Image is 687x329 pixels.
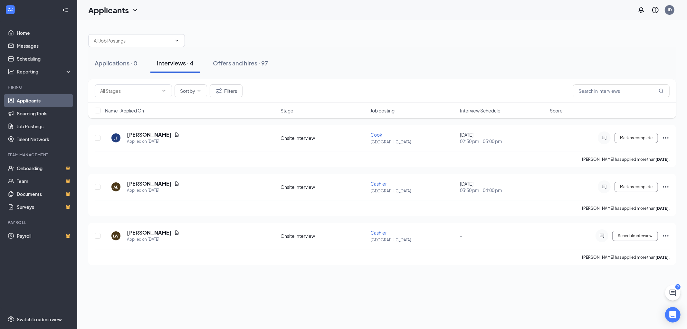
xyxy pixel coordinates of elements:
span: 03:30 pm - 04:00 pm [460,187,546,193]
h1: Applicants [88,5,129,15]
div: Payroll [8,220,71,225]
a: SurveysCrown [17,200,72,213]
div: Offers and hires · 97 [213,59,268,67]
p: [GEOGRAPHIC_DATA] [370,188,456,194]
svg: ChatActive [669,289,677,297]
svg: MagnifyingGlass [659,88,664,93]
div: Team Management [8,152,71,158]
div: [DATE] [460,180,546,193]
div: JT [114,135,118,141]
h5: [PERSON_NAME] [127,229,172,236]
button: Mark as complete [615,133,658,143]
div: Switch to admin view [17,316,62,323]
span: Sort by [180,89,195,93]
b: [DATE] [655,157,669,162]
span: Mark as complete [620,136,653,140]
a: PayrollCrown [17,229,72,242]
span: Cashier [370,181,387,187]
div: Applications · 0 [95,59,138,67]
p: [GEOGRAPHIC_DATA] [370,139,456,145]
div: AE [114,184,119,190]
a: Job Postings [17,120,72,133]
a: TeamCrown [17,175,72,188]
input: All Stages [100,87,159,94]
div: Onsite Interview [281,184,367,190]
svg: Settings [8,316,14,323]
a: Applicants [17,94,72,107]
input: Search in interviews [573,84,670,97]
span: Stage [281,107,293,114]
span: Cook [370,132,382,138]
svg: Filter [215,87,223,95]
a: Sourcing Tools [17,107,72,120]
a: Talent Network [17,133,72,146]
a: Scheduling [17,52,72,65]
div: Hiring [8,84,71,90]
svg: ChevronDown [196,88,202,93]
span: Interview Schedule [460,107,501,114]
p: [PERSON_NAME] has applied more than . [582,255,670,260]
svg: Ellipses [662,134,670,142]
button: Schedule interview [612,231,658,241]
svg: Ellipses [662,232,670,240]
span: Schedule interview [618,234,653,238]
div: LW [113,233,119,239]
p: [GEOGRAPHIC_DATA] [370,237,456,243]
span: Cashier [370,230,387,236]
div: Applied on [DATE] [127,236,179,243]
span: 02:30 pm - 03:00 pm [460,138,546,144]
h5: [PERSON_NAME] [127,180,172,187]
svg: ActiveChat [600,135,608,140]
svg: ChevronDown [131,6,139,14]
a: Home [17,26,72,39]
svg: ChevronDown [161,88,167,93]
b: [DATE] [655,255,669,260]
svg: Document [174,132,179,137]
svg: ActiveChat [598,233,606,238]
b: [DATE] [655,206,669,211]
p: [PERSON_NAME] has applied more than . [582,157,670,162]
span: Job posting [370,107,395,114]
a: Messages [17,39,72,52]
div: 7 [675,284,681,290]
svg: ActiveChat [600,184,608,189]
svg: ChevronDown [174,38,179,43]
button: ChatActive [665,285,681,301]
button: Mark as complete [615,182,658,192]
svg: WorkstreamLogo [7,6,14,13]
p: [PERSON_NAME] has applied more than . [582,206,670,211]
svg: Collapse [62,7,69,13]
div: Open Intercom Messenger [665,307,681,323]
div: Applied on [DATE] [127,138,179,145]
div: Onsite Interview [281,135,367,141]
a: DocumentsCrown [17,188,72,200]
button: Sort byChevronDown [175,84,207,97]
div: JD [667,7,672,13]
span: Mark as complete [620,185,653,189]
button: Filter Filters [210,84,243,97]
h5: [PERSON_NAME] [127,131,172,138]
a: OnboardingCrown [17,162,72,175]
svg: Analysis [8,68,14,75]
svg: QuestionInfo [652,6,659,14]
svg: Ellipses [662,183,670,191]
div: Onsite Interview [281,233,367,239]
svg: Notifications [637,6,645,14]
input: All Job Postings [94,37,172,44]
div: Reporting [17,68,72,75]
div: [DATE] [460,131,546,144]
span: Name · Applied On [105,107,144,114]
div: Interviews · 4 [157,59,194,67]
svg: Document [174,230,179,235]
svg: Document [174,181,179,186]
div: Applied on [DATE] [127,187,179,194]
span: Score [550,107,563,114]
span: - [460,233,462,239]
